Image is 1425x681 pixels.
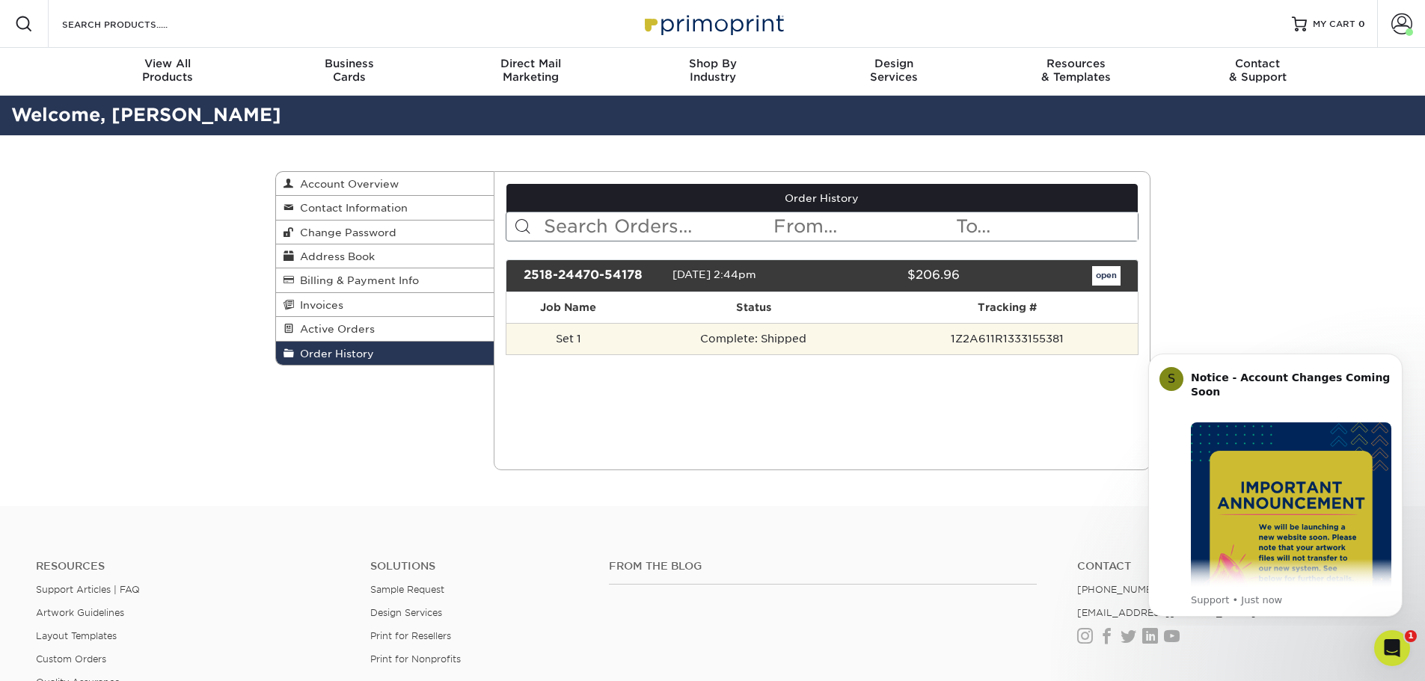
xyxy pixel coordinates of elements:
[370,584,444,595] a: Sample Request
[1126,340,1425,626] iframe: Intercom notifications message
[440,48,622,96] a: Direct MailMarketing
[77,48,259,96] a: View AllProducts
[36,607,124,618] a: Artwork Guidelines
[1167,48,1349,96] a: Contact& Support
[1374,630,1410,666] iframe: Intercom live chat
[803,57,985,84] div: Services
[276,268,494,292] a: Billing & Payment Info
[803,57,985,70] span: Design
[1167,57,1349,70] span: Contact
[258,48,440,96] a: BusinessCards
[370,653,461,665] a: Print for Nonprofits
[1313,18,1355,31] span: MY CART
[77,57,259,70] span: View All
[506,184,1138,212] a: Order History
[61,15,206,33] input: SEARCH PRODUCTS.....
[1077,584,1170,595] a: [PHONE_NUMBER]
[276,317,494,341] a: Active Orders
[370,560,586,573] h4: Solutions
[638,7,788,40] img: Primoprint
[512,266,672,286] div: 2518-24470-54178
[294,323,375,335] span: Active Orders
[954,212,1137,241] input: To...
[370,607,442,618] a: Design Services
[630,323,877,354] td: Complete: Shipped
[276,342,494,365] a: Order History
[440,57,622,70] span: Direct Mail
[294,250,375,262] span: Address Book
[294,178,399,190] span: Account Overview
[622,48,803,96] a: Shop ByIndustry
[1167,57,1349,84] div: & Support
[440,57,622,84] div: Marketing
[542,212,772,241] input: Search Orders...
[77,57,259,84] div: Products
[609,560,1037,573] h4: From the Blog
[1077,560,1389,573] a: Contact
[370,630,451,641] a: Print for Resellers
[276,172,494,196] a: Account Overview
[276,221,494,244] a: Change Password
[276,244,494,268] a: Address Book
[985,57,1167,70] span: Resources
[672,268,756,280] span: [DATE] 2:44pm
[506,323,630,354] td: Set 1
[803,48,985,96] a: DesignServices
[622,57,803,70] span: Shop By
[1077,607,1256,618] a: [EMAIL_ADDRESS][DOMAIN_NAME]
[276,293,494,317] a: Invoices
[877,292,1137,323] th: Tracking #
[258,57,440,84] div: Cards
[294,227,396,238] span: Change Password
[36,584,140,595] a: Support Articles | FAQ
[294,348,374,360] span: Order History
[985,57,1167,84] div: & Templates
[506,292,630,323] th: Job Name
[1358,19,1365,29] span: 0
[622,57,803,84] div: Industry
[1092,266,1121,286] a: open
[294,202,408,214] span: Contact Information
[772,212,954,241] input: From...
[276,196,494,220] a: Contact Information
[630,292,877,323] th: Status
[877,323,1137,354] td: 1Z2A611R1333155381
[811,266,971,286] div: $206.96
[36,560,348,573] h4: Resources
[985,48,1167,96] a: Resources& Templates
[1405,630,1417,642] span: 1
[258,57,440,70] span: Business
[294,299,343,311] span: Invoices
[294,274,419,286] span: Billing & Payment Info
